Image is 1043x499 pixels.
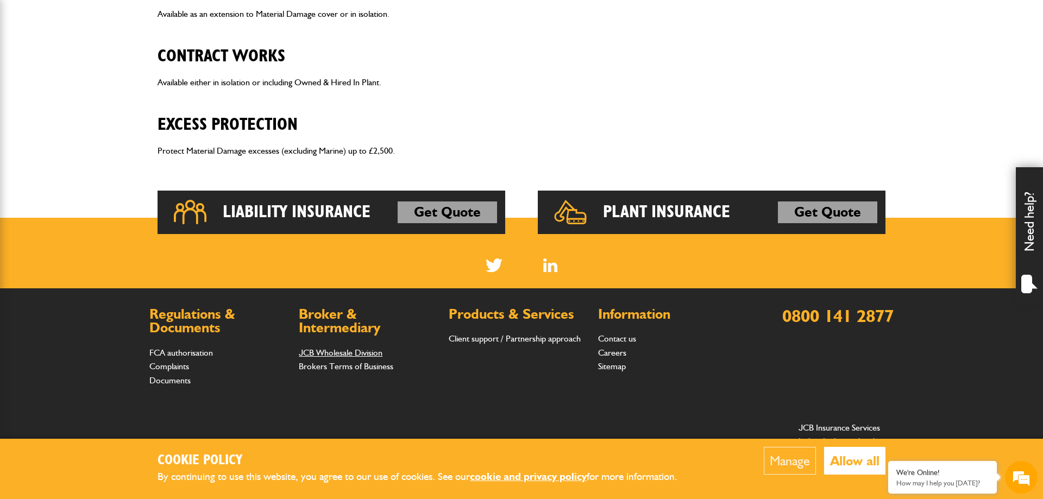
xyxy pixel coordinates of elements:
[486,258,502,272] img: Twitter
[470,470,587,483] a: cookie and privacy policy
[299,348,382,358] a: JCB Wholesale Division
[158,98,885,135] h2: Excess Protection
[149,361,189,371] a: Complaints
[18,60,46,75] img: d_20077148190_company_1631870298795_20077148190
[14,197,198,325] textarea: Type your message and hit 'Enter'
[598,333,636,344] a: Contact us
[449,307,587,321] h2: Products & Services
[598,307,737,321] h2: Information
[299,361,393,371] a: Brokers Terms of Business
[158,29,885,66] h2: Contract Works
[149,348,213,358] a: FCA authorisation
[543,258,558,272] img: Linked In
[149,375,191,386] a: Documents
[158,75,885,90] p: Available either in isolation or including Owned & Hired In Plant.
[598,348,626,358] a: Careers
[158,452,695,469] h2: Cookie Policy
[56,61,183,75] div: Chat with us now
[178,5,204,31] div: Minimize live chat window
[543,258,558,272] a: LinkedIn
[148,334,197,349] em: Start Chat
[158,7,885,21] p: Available as an extension to Material Damage cover or in isolation.
[14,132,198,156] input: Enter your email address
[223,201,370,223] h2: Liability Insurance
[14,100,198,124] input: Enter your last name
[14,165,198,188] input: Enter your phone number
[824,447,885,475] button: Allow all
[149,307,288,335] h2: Regulations & Documents
[603,201,730,223] h2: Plant Insurance
[299,307,437,335] h2: Broker & Intermediary
[158,469,695,485] p: By continuing to use this website, you agree to our use of cookies. See our for more information.
[896,468,989,477] div: We're Online!
[764,447,816,475] button: Manage
[398,201,497,223] a: Get Quote
[896,479,989,487] p: How may I help you today?
[1016,167,1043,303] div: Need help?
[598,361,626,371] a: Sitemap
[158,144,885,158] p: Protect Material Damage excesses (excluding Marine) up to £2,500.
[782,305,894,326] a: 0800 141 2877
[778,201,877,223] a: Get Quote
[449,333,581,344] a: Client support / Partnership approach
